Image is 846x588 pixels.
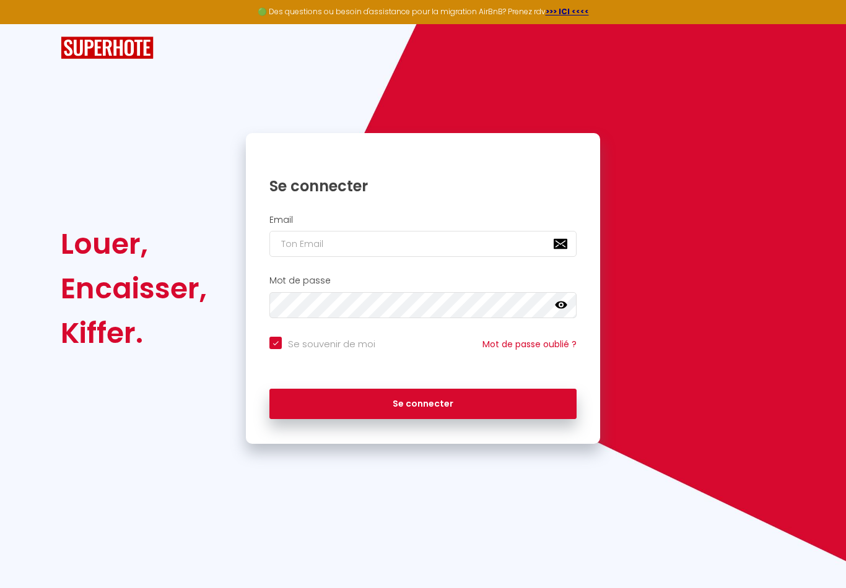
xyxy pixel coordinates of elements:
input: Ton Email [269,231,577,257]
div: Kiffer. [61,311,207,355]
div: Louer, [61,222,207,266]
img: SuperHote logo [61,37,154,59]
h1: Se connecter [269,176,577,196]
a: Mot de passe oublié ? [482,338,577,350]
button: Se connecter [269,389,577,420]
div: Encaisser, [61,266,207,311]
h2: Mot de passe [269,275,577,286]
a: >>> ICI <<<< [546,6,589,17]
h2: Email [269,215,577,225]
